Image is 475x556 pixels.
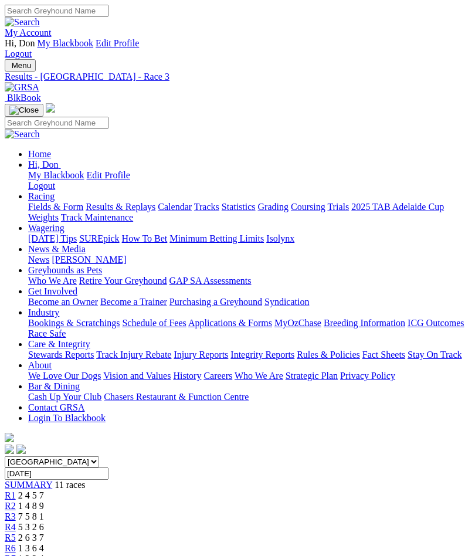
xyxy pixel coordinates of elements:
[55,480,85,490] span: 11 races
[61,212,133,222] a: Track Maintenance
[28,402,84,412] a: Contact GRSA
[28,350,94,360] a: Stewards Reports
[203,371,232,381] a: Careers
[100,297,167,307] a: Become a Trainer
[28,371,101,381] a: We Love Our Dogs
[274,318,321,328] a: MyOzChase
[9,106,39,115] img: Close
[5,501,16,511] a: R2
[5,129,40,140] img: Search
[169,233,264,243] a: Minimum Betting Limits
[174,350,228,360] a: Injury Reports
[86,202,155,212] a: Results & Replays
[5,467,108,480] input: Select date
[5,17,40,28] img: Search
[297,350,360,360] a: Rules & Policies
[351,202,444,212] a: 2025 TAB Adelaide Cup
[28,170,470,191] div: Hi, Don
[5,59,36,72] button: Toggle navigation
[188,318,272,328] a: Applications & Forms
[12,61,31,70] span: Menu
[28,233,77,243] a: [DATE] Tips
[194,202,219,212] a: Tracks
[96,350,171,360] a: Track Injury Rebate
[104,392,249,402] a: Chasers Restaurant & Function Centre
[28,170,84,180] a: My Blackbook
[5,490,16,500] a: R1
[5,480,52,490] a: SUMMARY
[28,350,470,360] div: Care & Integrity
[5,543,16,553] a: R6
[18,543,44,553] span: 1 3 6 4
[28,191,55,201] a: Racing
[18,501,44,511] span: 1 4 8 9
[286,371,338,381] a: Strategic Plan
[16,445,26,454] img: twitter.svg
[5,445,14,454] img: facebook.svg
[28,297,98,307] a: Become an Owner
[18,511,44,521] span: 7 5 8 1
[28,223,65,233] a: Wagering
[87,170,130,180] a: Edit Profile
[158,202,192,212] a: Calendar
[122,233,168,243] a: How To Bet
[230,350,294,360] a: Integrity Reports
[18,522,44,532] span: 5 3 2 6
[52,255,126,265] a: [PERSON_NAME]
[28,307,59,317] a: Industry
[5,49,32,59] a: Logout
[79,276,167,286] a: Retire Your Greyhound
[28,212,59,222] a: Weights
[5,117,108,129] input: Search
[7,93,41,103] span: BlkBook
[28,297,470,307] div: Get Involved
[222,202,256,212] a: Statistics
[28,339,90,349] a: Care & Integrity
[5,28,52,38] a: My Account
[28,276,470,286] div: Greyhounds as Pets
[5,522,16,532] a: R4
[5,82,39,93] img: GRSA
[258,202,289,212] a: Grading
[408,318,464,328] a: ICG Outcomes
[264,297,309,307] a: Syndication
[28,181,55,191] a: Logout
[46,103,55,113] img: logo-grsa-white.png
[28,202,470,223] div: Racing
[327,202,349,212] a: Trials
[28,392,101,402] a: Cash Up Your Club
[28,160,59,169] span: Hi, Don
[408,350,462,360] a: Stay On Track
[266,233,294,243] a: Isolynx
[28,392,470,402] div: Bar & Dining
[5,511,16,521] a: R3
[28,371,470,381] div: About
[169,297,262,307] a: Purchasing a Greyhound
[28,286,77,296] a: Get Involved
[340,371,395,381] a: Privacy Policy
[362,350,405,360] a: Fact Sheets
[5,5,108,17] input: Search
[28,255,49,265] a: News
[291,202,325,212] a: Coursing
[169,276,252,286] a: GAP SA Assessments
[18,490,44,500] span: 2 4 5 7
[173,371,201,381] a: History
[5,38,470,59] div: My Account
[235,371,283,381] a: Who We Are
[28,328,66,338] a: Race Safe
[324,318,405,328] a: Breeding Information
[28,381,80,391] a: Bar & Dining
[28,244,86,254] a: News & Media
[28,265,102,275] a: Greyhounds as Pets
[5,533,16,543] a: R5
[122,318,186,328] a: Schedule of Fees
[96,38,139,48] a: Edit Profile
[5,72,470,82] a: Results - [GEOGRAPHIC_DATA] - Race 3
